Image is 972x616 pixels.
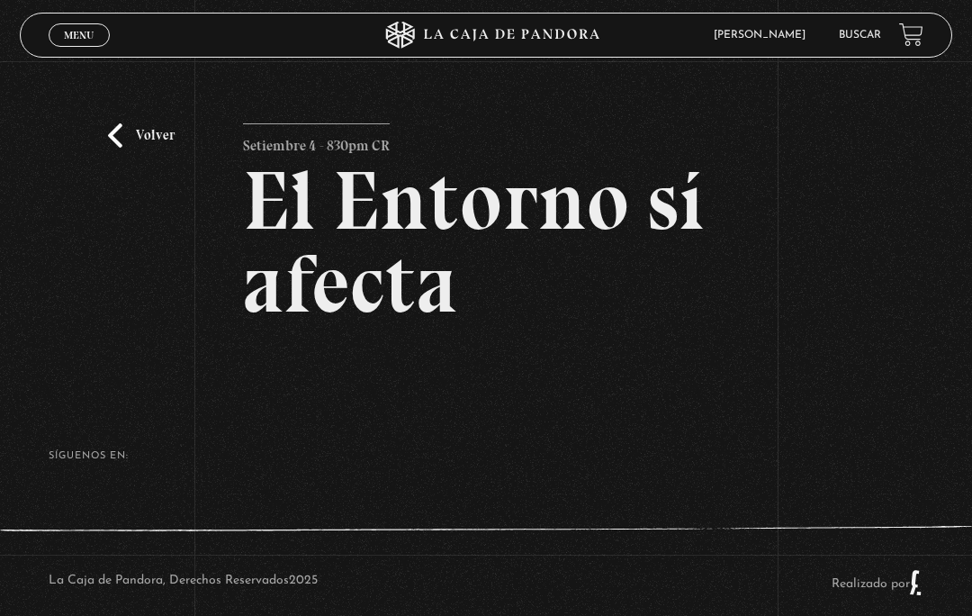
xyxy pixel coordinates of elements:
span: Cerrar [58,44,101,57]
p: La Caja de Pandora, Derechos Reservados 2025 [49,569,318,596]
h2: El Entorno sí afecta [243,159,728,325]
a: Buscar [839,30,881,41]
a: View your shopping cart [899,23,923,47]
a: Volver [108,123,175,148]
h4: SÍguenos en: [49,451,923,461]
span: Menu [64,30,94,41]
a: Realizado por [832,577,923,591]
span: [PERSON_NAME] [705,30,823,41]
p: Setiembre 4 - 830pm CR [243,123,390,159]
